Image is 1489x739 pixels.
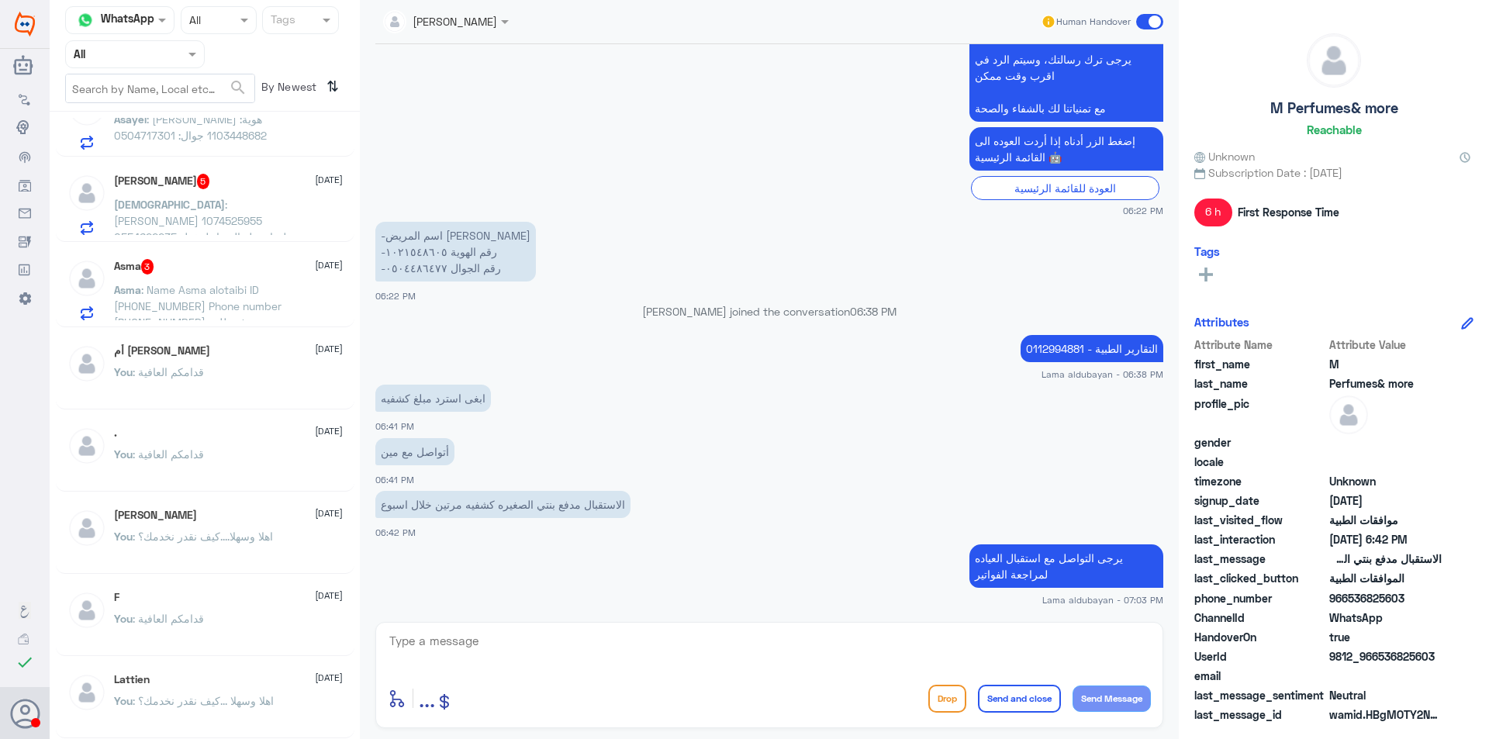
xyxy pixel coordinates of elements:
span: 06:41 PM [375,475,414,485]
span: Unknown [1194,148,1255,164]
span: ChannelId [1194,610,1326,626]
h6: Attributes [1194,315,1249,329]
img: defaultAdmin.png [67,591,106,630]
span: profile_pic [1194,395,1326,431]
span: Attribute Value [1329,337,1442,353]
img: Widebot Logo [15,12,35,36]
span: last_visited_flow [1194,512,1326,528]
span: موافقات الطبية [1329,512,1442,528]
img: defaultAdmin.png [67,426,106,465]
span: : قدامكم العافية [133,447,204,461]
span: null [1329,668,1442,684]
span: wamid.HBgMOTY2NTM2ODI1NjAzFQIAEhgUM0FGRTQ2MzAzOTAwMjRGOTg0MEEA [1329,706,1442,723]
p: 11/9/2025, 6:22 PM [969,127,1163,171]
span: M [1329,356,1442,372]
span: 2025-09-11T15:42:10.903Z [1329,531,1442,547]
img: defaultAdmin.png [67,509,106,547]
span: [DATE] [315,671,343,685]
img: defaultAdmin.png [1308,34,1360,87]
span: You [114,365,133,378]
span: search [229,78,247,97]
input: Search by Name, Local etc… [66,74,254,102]
span: : اهلا وسهلا....كيف نقدر نخدمك؟ [133,530,273,543]
h5: أم أحمد كبوها [114,344,210,357]
span: signup_date [1194,492,1326,509]
h5: F [114,591,119,604]
span: 06:22 PM [375,291,416,301]
span: null [1329,434,1442,451]
p: [PERSON_NAME] joined the conversation [375,303,1163,319]
span: [DATE] [315,258,343,272]
img: defaultAdmin.png [1329,395,1368,434]
span: : اهلا وسهلا ...كيف نقدر نخدمك؟ [133,694,274,707]
span: 06:22 PM [1123,204,1163,217]
span: last_message [1194,551,1326,567]
span: You [114,447,133,461]
span: locale [1194,454,1326,470]
h5: Asma [114,259,154,275]
button: Avatar [10,699,40,728]
span: Perfumes& more [1329,375,1442,392]
span: last_message_sentiment [1194,687,1326,703]
span: Human Handover [1056,15,1131,29]
span: You [114,530,133,543]
p: 11/9/2025, 6:41 PM [375,385,491,412]
button: ... [419,681,435,716]
span: 06:42 PM [375,527,416,537]
span: First Response Time [1238,204,1339,220]
span: Lama aldubayan - 06:38 PM [1042,368,1163,381]
span: true [1329,629,1442,645]
span: 5 [197,174,210,189]
span: first_name [1194,356,1326,372]
div: العودة للقائمة الرئيسية [971,176,1159,200]
span: gender [1194,434,1326,451]
span: 06:38 PM [850,305,897,318]
span: [DATE] [315,424,343,438]
img: whatsapp.png [74,9,97,32]
span: [DATE] [315,589,343,603]
span: [DATE] [315,173,343,187]
h5: M Perfumes& more [1270,99,1398,117]
button: Drop [928,685,966,713]
p: 11/9/2025, 6:42 PM [375,491,630,518]
span: [DEMOGRAPHIC_DATA] [114,198,225,211]
span: Lama aldubayan - 07:03 PM [1042,593,1163,606]
img: defaultAdmin.png [67,174,106,212]
h5: Lattien [114,673,150,686]
span: : قدامكم العافية [133,365,204,378]
span: last_clicked_button [1194,570,1326,586]
h5: Mohammed Bandar [114,174,210,189]
span: ... [419,684,435,712]
h6: Tags [1194,244,1220,258]
button: Send and close [978,685,1061,713]
i: ⇅ [326,74,339,99]
span: Attribute Name [1194,337,1326,353]
button: search [229,75,247,101]
img: defaultAdmin.png [67,344,106,383]
p: 11/9/2025, 6:41 PM [375,438,454,465]
span: : Name Asma alotaibi ID [PHONE_NUMBER] Phone number [PHONE_NUMBER] تم رفع طلب للتامين رقم 1222586... [114,283,282,394]
span: You [114,612,133,625]
span: 9812_966536825603 [1329,648,1442,665]
span: last_interaction [1194,531,1326,547]
span: HandoverOn [1194,629,1326,645]
span: الاستقبال مدفع بنتي الصغيره كشفيه مرتين خلال اسبوع [1329,551,1442,567]
div: Tags [268,11,295,31]
span: Asma [114,283,141,296]
img: defaultAdmin.png [67,259,106,298]
span: [DATE] [315,342,343,356]
span: 966536825603 [1329,590,1442,606]
span: email [1194,668,1326,684]
p: 11/9/2025, 6:38 PM [1021,335,1163,362]
p: 11/9/2025, 6:22 PM [375,222,536,281]
span: UserId [1194,648,1326,665]
span: You [114,694,133,707]
span: last_message_id [1194,706,1326,723]
i: check [16,653,34,672]
span: phone_number [1194,590,1326,606]
p: 11/9/2025, 7:03 PM [969,544,1163,588]
span: 2 [1329,610,1442,626]
span: null [1329,454,1442,470]
span: By Newest [255,74,320,105]
span: Unknown [1329,473,1442,489]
